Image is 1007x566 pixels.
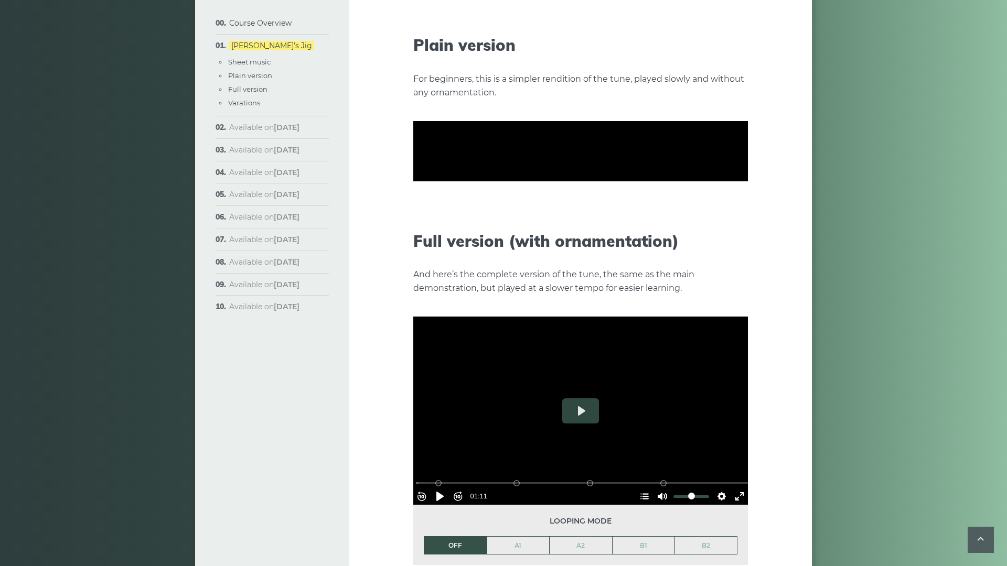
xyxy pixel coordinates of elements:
[229,168,299,177] span: Available on
[228,85,267,93] a: Full version
[229,280,299,289] span: Available on
[228,99,260,107] a: Varations
[274,235,299,244] strong: [DATE]
[229,257,299,267] span: Available on
[413,268,748,295] p: And here’s the complete version of the tune, the same as the main demonstration, but played at a ...
[675,537,737,554] a: B2
[550,537,612,554] a: A2
[229,18,292,28] a: Course Overview
[274,302,299,311] strong: [DATE]
[413,36,748,55] h2: Plain version
[229,235,299,244] span: Available on
[413,72,748,100] p: For beginners, this is a simpler rendition of the tune, played slowly and without any ornamentation.
[274,212,299,222] strong: [DATE]
[229,41,314,50] a: [PERSON_NAME]’s Jig
[274,168,299,177] strong: [DATE]
[229,212,299,222] span: Available on
[413,232,748,251] h2: Full version (with ornamentation)
[229,123,299,132] span: Available on
[274,280,299,289] strong: [DATE]
[613,537,675,554] a: B1
[424,515,737,527] span: Looping mode
[228,58,271,66] a: Sheet music
[274,257,299,267] strong: [DATE]
[229,145,299,155] span: Available on
[487,537,550,554] a: A1
[274,123,299,132] strong: [DATE]
[228,71,272,80] a: Plain version
[274,190,299,199] strong: [DATE]
[229,302,299,311] span: Available on
[274,145,299,155] strong: [DATE]
[229,190,299,199] span: Available on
